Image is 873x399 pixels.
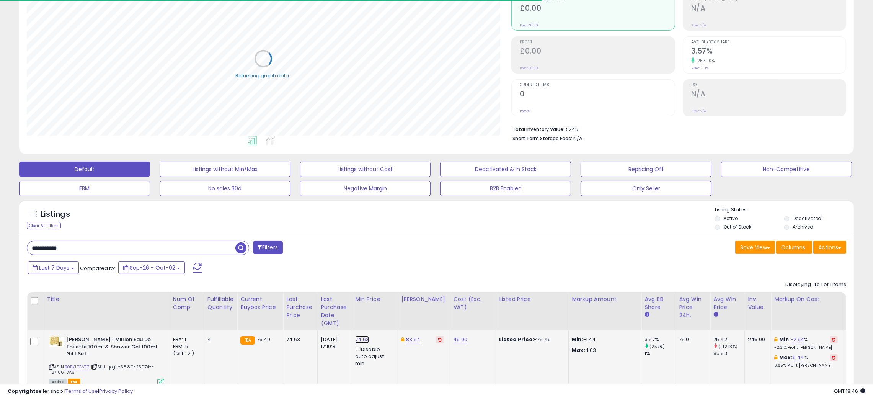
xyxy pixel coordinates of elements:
button: Filters [253,241,283,254]
button: Non-Competitive [721,162,852,177]
span: 2025-10-10 18:46 GMT [834,388,865,395]
div: 74.63 [286,336,312,343]
b: Listed Price: [499,336,534,343]
p: -1.44 [572,336,635,343]
a: Privacy Policy [99,388,133,395]
small: Prev: 0 [520,109,530,113]
button: Columns [776,241,812,254]
button: Actions [813,241,846,254]
h2: 0 [520,90,674,100]
label: Deactivated [793,215,821,222]
div: FBM: 5 [173,343,198,350]
div: seller snap | | [8,388,133,395]
b: Min: [779,336,791,343]
button: B2B Enabled [440,181,571,196]
span: ROI [691,83,846,87]
button: Default [19,162,150,177]
div: 75.01 [679,336,704,343]
small: Prev: £0.00 [520,23,538,28]
small: 257.00% [695,58,715,64]
button: FBM [19,181,150,196]
span: N/A [573,135,583,142]
div: Markup Amount [572,295,638,303]
div: % [774,354,838,368]
div: 1% [645,350,676,357]
small: Prev: 1.00% [691,66,708,70]
h2: 3.57% [691,47,846,57]
img: 41ok9mMIuLL._SL40_.jpg [49,336,64,347]
span: | SKU: qogit-58.80-25074---87.06-VA6 [49,364,154,375]
label: Archived [793,224,813,230]
h2: N/A [691,90,846,100]
div: Retrieving graph data.. [235,72,291,79]
b: [PERSON_NAME] 1 Million Eau De Toilette 100ml & Shower Gel 100ml Gift Set [66,336,159,360]
p: Listing States: [715,206,854,214]
div: [DATE] 17:10:31 [321,336,346,350]
small: (257%) [649,343,665,350]
div: 75.42 [713,336,744,343]
div: Current Buybox Price [240,295,280,311]
h5: Listings [41,209,70,220]
p: 4.63 [572,347,635,354]
h2: £0.00 [520,47,674,57]
div: FBA: 1 [173,336,198,343]
p: 6.65% Profit [PERSON_NAME] [774,363,838,368]
strong: Min: [572,336,583,343]
small: Prev: N/A [691,23,706,28]
div: 245.00 [748,336,765,343]
small: Avg BB Share. [645,311,649,318]
div: [PERSON_NAME] [401,295,447,303]
h2: £0.00 [520,4,674,14]
small: Avg Win Price. [713,311,718,318]
label: Active [723,215,738,222]
div: ( SFP: 2 ) [173,350,198,357]
div: Avg BB Share [645,295,672,311]
button: Negative Margin [300,181,431,196]
div: Cost (Exc. VAT) [453,295,493,311]
div: Avg Win Price 24h. [679,295,707,319]
a: 83.54 [406,336,420,343]
b: Max: [779,354,793,361]
button: No sales 30d [160,181,290,196]
strong: Copyright [8,388,36,395]
span: FBA [68,379,81,385]
span: Sep-26 - Oct-02 [130,264,175,271]
div: 4 [207,336,231,343]
div: Markup on Cost [774,295,840,303]
button: Listings without Cost [300,162,431,177]
a: 49.00 [453,336,467,343]
a: B0BKLTCVFZ [65,364,90,370]
div: Title [47,295,166,303]
button: Deactivated & In Stock [440,162,571,177]
span: All listings currently available for purchase on Amazon [49,379,67,385]
span: Compared to: [80,265,115,272]
a: Terms of Use [65,388,98,395]
span: Last 7 Days [39,264,69,271]
div: Min Price [355,295,395,303]
button: Repricing Off [581,162,711,177]
span: Profit [520,40,674,44]
div: Listed Price [499,295,565,303]
b: Total Inventory Value: [512,126,565,132]
span: Columns [781,244,805,251]
strong: Max: [572,347,585,354]
button: Sep-26 - Oct-02 [118,261,185,274]
div: Last Purchase Date (GMT) [321,295,349,327]
div: ASIN: [49,336,164,384]
div: Inv. value [748,295,768,311]
div: Fulfillable Quantity [207,295,234,311]
div: 3.57% [645,336,676,343]
span: Ordered Items [520,83,674,87]
p: -2.31% Profit [PERSON_NAME] [774,345,838,350]
button: Last 7 Days [28,261,79,274]
button: Save View [735,241,775,254]
div: Disable auto adjust min [355,345,392,367]
div: Clear All Filters [27,222,61,229]
a: 9.44 [793,354,804,361]
button: Only Seller [581,181,711,196]
small: Prev: N/A [691,109,706,113]
small: FBA [240,336,255,345]
small: Prev: £0.00 [520,66,538,70]
div: Last Purchase Price [286,295,314,319]
div: Num of Comp. [173,295,201,311]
